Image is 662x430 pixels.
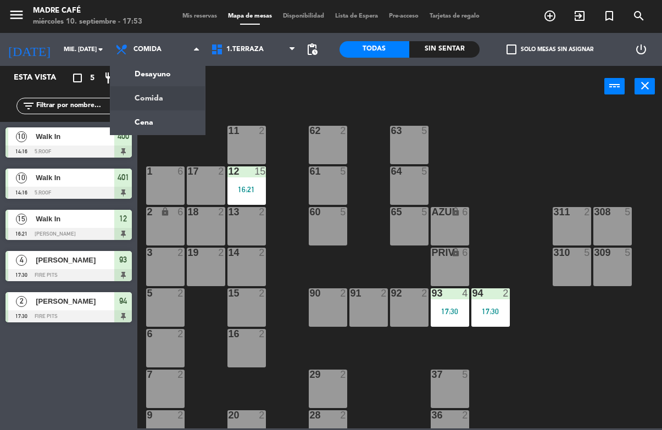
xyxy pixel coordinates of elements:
[573,9,586,23] i: exit_to_app
[462,248,469,258] div: 6
[391,126,392,136] div: 63
[340,41,410,58] div: Todas
[16,131,27,142] span: 10
[340,207,347,217] div: 5
[310,166,310,176] div: 61
[507,44,593,54] label: Solo mesas sin asignar
[110,86,205,110] a: Comida
[226,46,264,53] span: 1.Terraza
[554,207,554,217] div: 311
[36,131,114,142] span: Walk In
[110,62,205,86] a: Desayuno
[36,172,114,183] span: Walk In
[625,207,631,217] div: 5
[604,78,625,94] button: power_input
[160,207,170,216] i: lock
[462,207,469,217] div: 6
[177,166,184,176] div: 6
[503,288,509,298] div: 2
[310,207,310,217] div: 60
[259,126,265,136] div: 2
[565,7,594,25] span: WALK IN
[391,166,392,176] div: 64
[71,71,84,85] i: crop_square
[147,166,148,176] div: 1
[177,410,184,420] div: 2
[36,213,114,225] span: Walk In
[310,126,310,136] div: 62
[36,295,114,307] span: [PERSON_NAME]
[222,13,277,19] span: Mapa de mesas
[635,43,648,56] i: power_settings_new
[507,44,516,54] span: check_box_outline_blank
[33,16,142,27] div: miércoles 10. septiembre - 17:53
[635,78,655,94] button: close
[584,207,591,217] div: 2
[432,207,432,217] div: AZUL
[119,294,127,308] span: 94
[305,43,319,56] span: pending_actions
[177,248,184,258] div: 2
[462,410,469,420] div: 2
[421,207,428,217] div: 5
[340,126,347,136] div: 2
[188,248,188,258] div: 19
[218,207,225,217] div: 2
[421,166,428,176] div: 5
[462,288,469,298] div: 4
[543,9,557,23] i: add_circle_outline
[310,288,310,298] div: 90
[259,248,265,258] div: 2
[625,248,631,258] div: 5
[227,186,266,193] div: 16:21
[147,207,148,217] div: 2
[177,207,184,217] div: 6
[259,288,265,298] div: 2
[391,207,392,217] div: 65
[90,72,94,85] span: 5
[8,7,25,27] button: menu
[624,7,654,25] span: BUSCAR
[177,370,184,379] div: 2
[188,207,188,217] div: 18
[594,7,624,25] span: Reserva especial
[22,99,35,113] i: filter_list
[94,43,107,56] i: arrow_drop_down
[218,248,225,258] div: 2
[421,126,428,136] div: 5
[177,13,222,19] span: Mis reservas
[177,329,184,339] div: 2
[104,71,117,85] i: restaurant
[177,288,184,298] div: 2
[424,13,485,19] span: Tarjetas de regalo
[584,248,591,258] div: 5
[147,288,148,298] div: 5
[33,5,142,16] div: Madre Café
[259,410,265,420] div: 2
[432,370,432,379] div: 37
[147,329,148,339] div: 6
[133,46,162,53] span: Comida
[383,13,424,19] span: Pre-acceso
[462,370,469,379] div: 5
[432,410,432,420] div: 36
[118,171,129,184] span: 401
[421,288,428,298] div: 2
[535,7,565,25] span: RESERVAR MESA
[409,41,480,58] div: Sin sentar
[5,71,79,85] div: Esta vista
[432,288,432,298] div: 93
[16,255,27,266] span: 4
[16,172,27,183] span: 10
[638,79,652,92] i: close
[310,410,310,420] div: 28
[340,410,347,420] div: 2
